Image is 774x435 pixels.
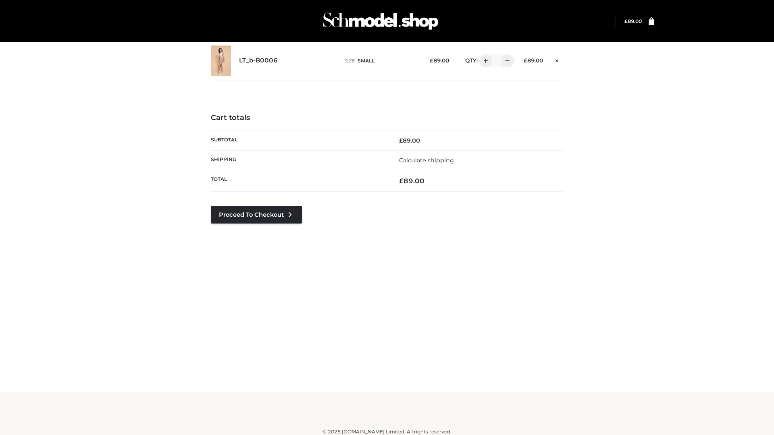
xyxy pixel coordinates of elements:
p: size : [344,57,417,64]
a: Remove this item [551,54,563,65]
span: £ [624,18,628,24]
th: Total [211,170,387,192]
span: £ [524,57,527,64]
span: SMALL [358,58,375,64]
bdi: 89.00 [399,177,424,185]
a: Proceed to Checkout [211,206,302,224]
span: £ [430,57,433,64]
img: LT_b-B0006 - SMALL [211,46,231,76]
bdi: 89.00 [430,57,449,64]
div: QTY: [457,54,511,67]
span: £ [399,177,404,185]
img: Schmodel Admin 964 [320,5,441,37]
th: Subtotal [211,130,387,150]
h4: Cart totals [211,114,563,122]
a: £89.00 [624,18,642,24]
bdi: 89.00 [524,57,543,64]
bdi: 89.00 [624,18,642,24]
a: Calculate shipping [399,157,454,164]
bdi: 89.00 [399,137,420,144]
span: £ [399,137,403,144]
a: LT_b-B0006 [239,57,278,64]
th: Shipping [211,150,387,170]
